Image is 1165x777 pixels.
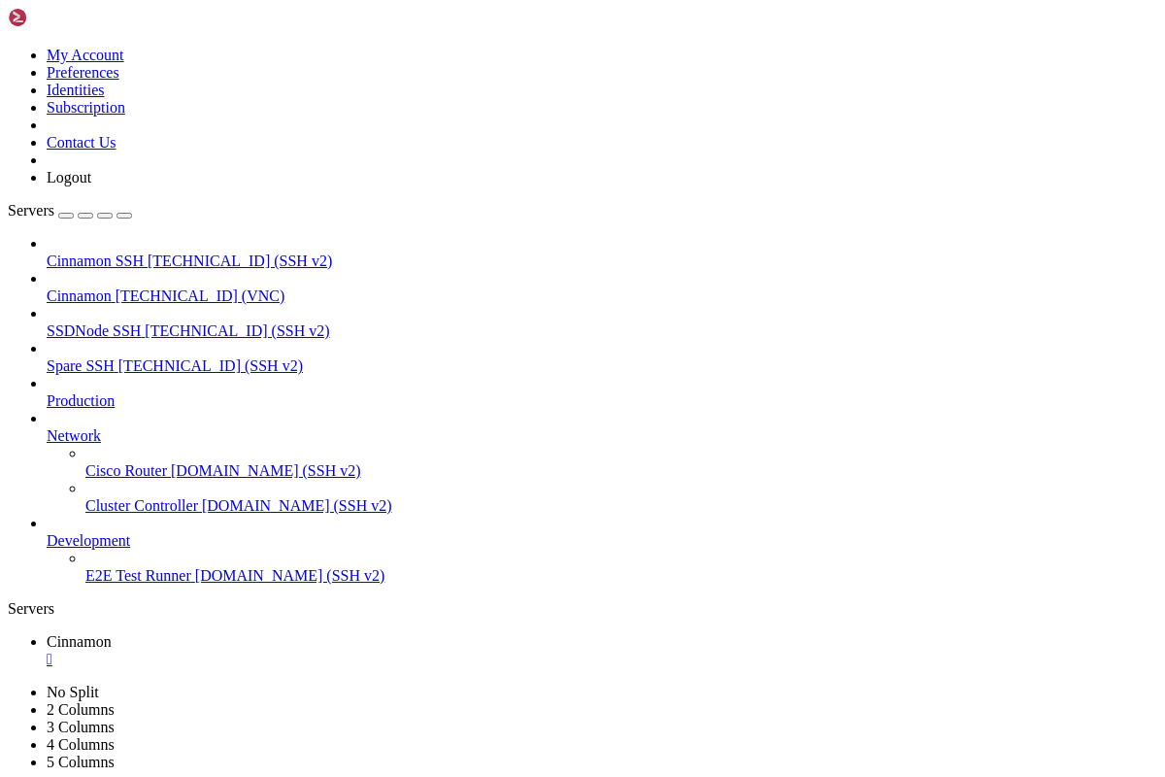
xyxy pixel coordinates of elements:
div: Servers [8,600,1157,618]
span: Cluster Controller [85,497,198,514]
a: Cinnamon [47,633,1157,668]
a: 3 Columns [47,719,115,735]
span: Cinnamon [47,287,112,304]
span: [TECHNICAL_ID] (SSH v2) [145,322,329,339]
li: Production [47,375,1157,410]
span: SSDNode SSH [47,322,141,339]
a: Production [47,392,1157,410]
span: [DOMAIN_NAME] (SSH v2) [202,497,392,514]
span: Development [47,532,130,549]
a: Preferences [47,64,119,81]
span: Servers [8,202,54,219]
a: 2 Columns [47,701,115,718]
span: Cinnamon [47,633,112,650]
span: Cinnamon SSH [47,253,144,269]
span: Spare SSH [47,357,115,374]
span: [DOMAIN_NAME] (SSH v2) [195,567,385,584]
a: No Split [47,684,99,700]
img: Shellngn [8,8,119,27]
a: Logout [47,169,91,186]
a: 4 Columns [47,736,115,753]
li: Network [47,410,1157,515]
a: Development [47,532,1157,550]
span: Network [47,427,101,444]
span: E2E Test Runner [85,567,191,584]
li: Development [47,515,1157,585]
a: Identities [47,82,105,98]
li: Cinnamon SSH [TECHNICAL_ID] (SSH v2) [47,235,1157,270]
a: Cluster Controller [DOMAIN_NAME] (SSH v2) [85,497,1157,515]
span: Production [47,392,115,409]
a: Spare SSH [TECHNICAL_ID] (SSH v2) [47,357,1157,375]
a: Cinnamon SSH [TECHNICAL_ID] (SSH v2) [47,253,1157,270]
li: Cinnamon [TECHNICAL_ID] (VNC) [47,270,1157,305]
a: E2E Test Runner [DOMAIN_NAME] (SSH v2) [85,567,1157,585]
li: Spare SSH [TECHNICAL_ID] (SSH v2) [47,340,1157,375]
a: SSDNode SSH [TECHNICAL_ID] (SSH v2) [47,322,1157,340]
a: Contact Us [47,134,116,151]
li: Cisco Router [DOMAIN_NAME] (SSH v2) [85,445,1157,480]
a: Servers [8,202,132,219]
span: Cisco Router [85,462,167,479]
li: Cluster Controller [DOMAIN_NAME] (SSH v2) [85,480,1157,515]
a: Subscription [47,99,125,116]
a: Cisco Router [DOMAIN_NAME] (SSH v2) [85,462,1157,480]
span: [DOMAIN_NAME] (SSH v2) [171,462,361,479]
li: SSDNode SSH [TECHNICAL_ID] (SSH v2) [47,305,1157,340]
span: [TECHNICAL_ID] (SSH v2) [148,253,332,269]
span: [TECHNICAL_ID] (VNC) [116,287,285,304]
a: Cinnamon [TECHNICAL_ID] (VNC) [47,287,1157,305]
a: 5 Columns [47,754,115,770]
li: E2E Test Runner [DOMAIN_NAME] (SSH v2) [85,550,1157,585]
a: Network [47,427,1157,445]
span: [TECHNICAL_ID] (SSH v2) [118,357,303,374]
a: My Account [47,47,124,63]
a:  [47,651,1157,668]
